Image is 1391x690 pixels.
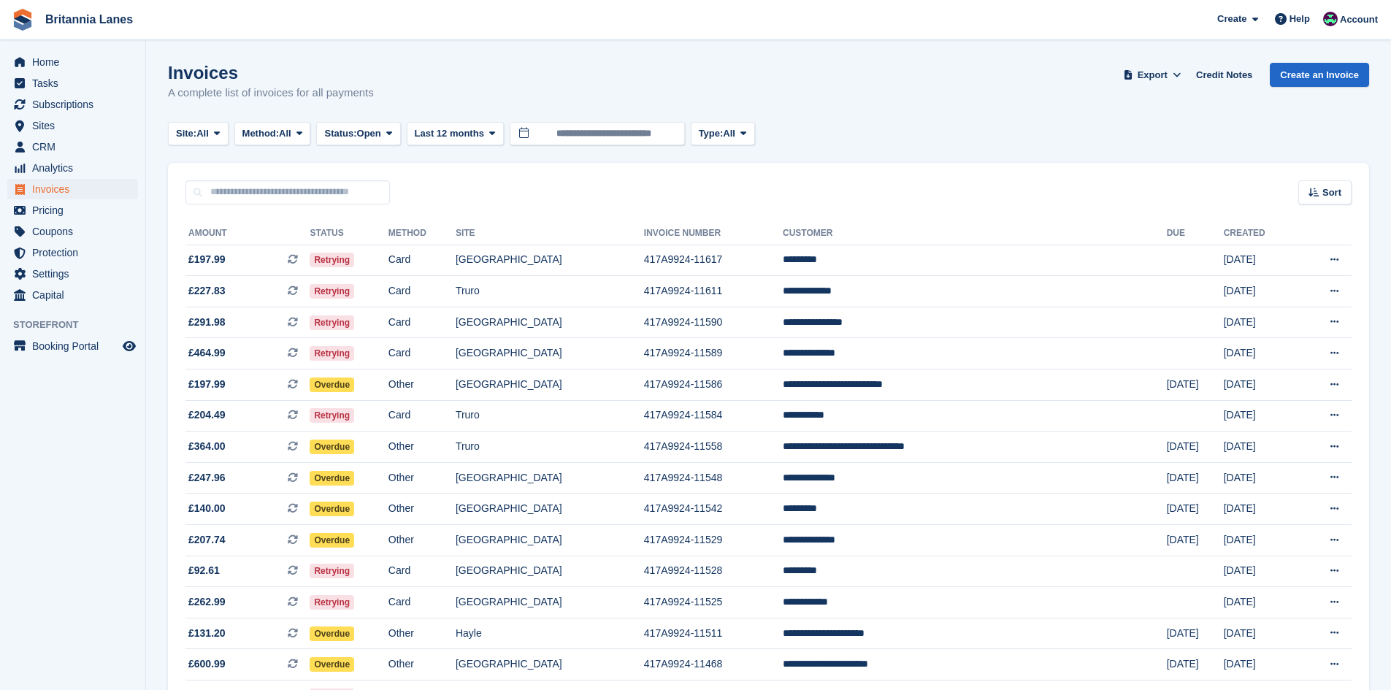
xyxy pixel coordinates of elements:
span: Export [1138,68,1168,83]
td: Other [388,649,456,681]
span: £131.20 [188,626,226,641]
td: [DATE] [1224,307,1298,338]
a: menu [7,137,138,157]
span: Retrying [310,284,354,299]
a: menu [7,264,138,284]
a: Preview store [120,337,138,355]
a: menu [7,242,138,263]
span: Settings [32,264,120,284]
button: Type: All [691,122,755,146]
th: Status [310,222,388,245]
td: [DATE] [1167,649,1224,681]
td: Card [388,276,456,307]
span: Retrying [310,253,354,267]
td: Other [388,525,456,556]
span: £227.83 [188,283,226,299]
span: Overdue [310,440,354,454]
span: £262.99 [188,594,226,610]
span: Capital [32,285,120,305]
td: [GEOGRAPHIC_DATA] [456,525,644,556]
td: [DATE] [1224,556,1298,587]
span: Overdue [310,657,354,672]
td: Other [388,432,456,463]
th: Created [1224,222,1298,245]
span: £197.99 [188,377,226,392]
td: 417A9924-11529 [644,525,783,556]
a: menu [7,94,138,115]
td: [DATE] [1167,369,1224,401]
span: Type: [699,126,724,141]
a: menu [7,200,138,221]
span: £207.74 [188,532,226,548]
td: Other [388,494,456,525]
td: [GEOGRAPHIC_DATA] [456,494,644,525]
td: 417A9924-11468 [644,649,783,681]
a: menu [7,221,138,242]
td: [GEOGRAPHIC_DATA] [456,338,644,369]
img: Kirsty Miles [1323,12,1338,26]
span: All [196,126,209,141]
td: 417A9924-11558 [644,432,783,463]
button: Site: All [168,122,229,146]
td: Truro [456,432,644,463]
td: [DATE] [1224,400,1298,432]
td: 417A9924-11525 [644,587,783,618]
td: [GEOGRAPHIC_DATA] [456,587,644,618]
td: [DATE] [1224,338,1298,369]
span: £197.99 [188,252,226,267]
span: Retrying [310,346,354,361]
td: Card [388,400,456,432]
button: Status: Open [316,122,400,146]
span: Overdue [310,533,354,548]
td: [GEOGRAPHIC_DATA] [456,556,644,587]
button: Export [1120,63,1184,87]
td: [DATE] [1167,494,1224,525]
h1: Invoices [168,63,374,83]
span: Overdue [310,471,354,486]
td: Hayle [456,618,644,649]
td: Card [388,338,456,369]
td: Card [388,556,456,587]
span: Overdue [310,502,354,516]
th: Customer [783,222,1167,245]
td: [DATE] [1224,649,1298,681]
span: Coupons [32,221,120,242]
a: menu [7,52,138,72]
span: Analytics [32,158,120,178]
span: Subscriptions [32,94,120,115]
td: 417A9924-11584 [644,400,783,432]
span: All [279,126,291,141]
td: 417A9924-11589 [644,338,783,369]
span: Create [1217,12,1246,26]
td: 417A9924-11542 [644,494,783,525]
span: £204.49 [188,407,226,423]
th: Due [1167,222,1224,245]
img: stora-icon-8386f47178a22dfd0bd8f6a31ec36ba5ce8667c1dd55bd0f319d3a0aa187defe.svg [12,9,34,31]
span: Help [1290,12,1310,26]
td: [GEOGRAPHIC_DATA] [456,462,644,494]
td: [DATE] [1167,462,1224,494]
td: [DATE] [1224,525,1298,556]
td: Card [388,245,456,276]
span: £364.00 [188,439,226,454]
td: Truro [456,400,644,432]
span: Retrying [310,595,354,610]
span: Method: [242,126,280,141]
span: £600.99 [188,656,226,672]
span: Account [1340,12,1378,27]
a: Britannia Lanes [39,7,139,31]
span: Open [357,126,381,141]
td: [DATE] [1224,618,1298,649]
td: 417A9924-11528 [644,556,783,587]
a: menu [7,158,138,178]
span: Overdue [310,377,354,392]
span: Storefront [13,318,145,332]
th: Amount [185,222,310,245]
a: menu [7,73,138,93]
td: Other [388,462,456,494]
a: Credit Notes [1190,63,1258,87]
span: Protection [32,242,120,263]
td: Truro [456,276,644,307]
span: All [723,126,735,141]
span: Retrying [310,564,354,578]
